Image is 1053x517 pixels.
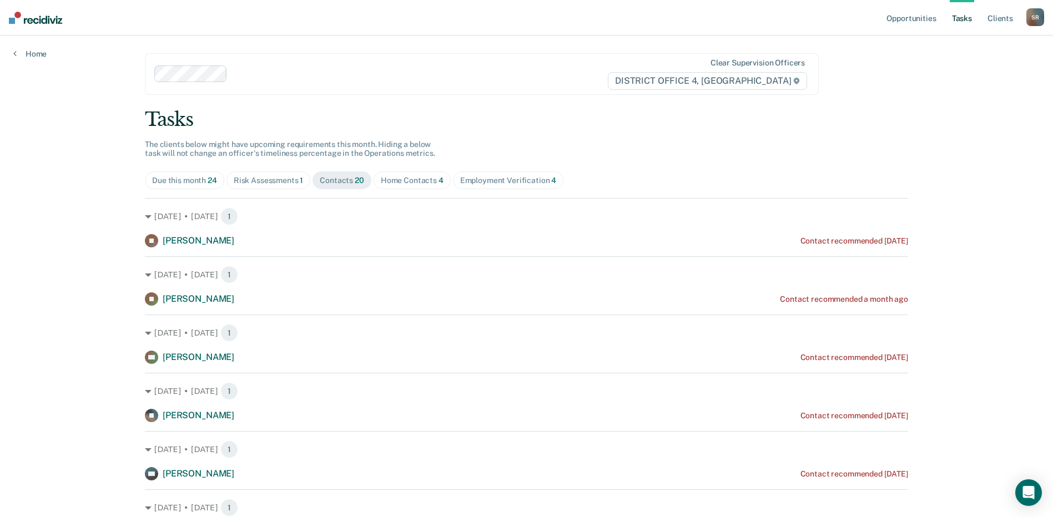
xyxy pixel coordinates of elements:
[220,266,238,283] span: 1
[145,266,908,283] div: [DATE] • [DATE] 1
[300,176,303,185] span: 1
[163,235,234,246] span: [PERSON_NAME]
[460,176,557,185] div: Employment Verification
[711,58,805,68] div: Clear supervision officers
[780,295,908,304] div: Contact recommended a month ago
[163,352,234,362] span: [PERSON_NAME]
[145,207,908,225] div: [DATE] • [DATE] 1
[800,353,908,362] div: Contact recommended [DATE]
[220,382,238,400] span: 1
[163,293,234,304] span: [PERSON_NAME]
[145,499,908,516] div: [DATE] • [DATE] 1
[1026,8,1044,26] button: SR
[13,49,47,59] a: Home
[320,176,364,185] div: Contacts
[608,72,807,90] span: DISTRICT OFFICE 4, [GEOGRAPHIC_DATA]
[208,176,217,185] span: 24
[220,324,238,342] span: 1
[439,176,444,185] span: 4
[220,207,238,225] span: 1
[145,440,908,458] div: [DATE] • [DATE] 1
[800,236,908,246] div: Contact recommended [DATE]
[355,176,364,185] span: 20
[163,410,234,420] span: [PERSON_NAME]
[551,176,556,185] span: 4
[1026,8,1044,26] div: S R
[152,176,217,185] div: Due this month
[145,140,435,158] span: The clients below might have upcoming requirements this month. Hiding a below task will not chang...
[145,382,908,400] div: [DATE] • [DATE] 1
[145,324,908,342] div: [DATE] • [DATE] 1
[220,440,238,458] span: 1
[1015,479,1042,506] div: Open Intercom Messenger
[800,469,908,479] div: Contact recommended [DATE]
[220,499,238,516] span: 1
[234,176,304,185] div: Risk Assessments
[381,176,444,185] div: Home Contacts
[9,12,62,24] img: Recidiviz
[163,468,234,479] span: [PERSON_NAME]
[800,411,908,420] div: Contact recommended [DATE]
[145,108,908,131] div: Tasks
